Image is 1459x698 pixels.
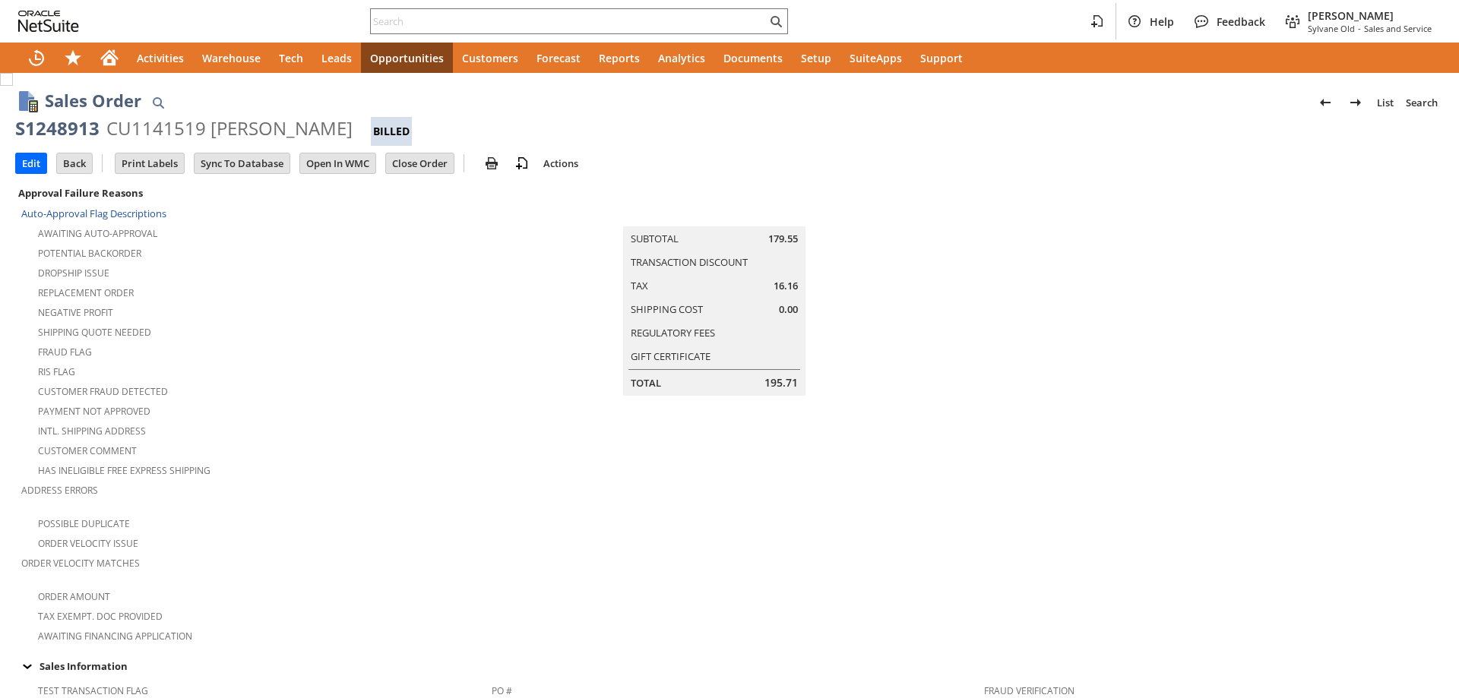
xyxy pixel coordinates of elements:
[270,43,312,73] a: Tech
[631,302,703,316] a: Shipping Cost
[38,630,192,643] a: Awaiting Financing Application
[300,153,375,173] input: Open In WMC
[45,88,141,113] h1: Sales Order
[38,405,150,418] a: Payment not approved
[361,43,453,73] a: Opportunities
[21,557,140,570] a: Order Velocity Matches
[18,43,55,73] a: Recent Records
[55,43,91,73] div: Shortcuts
[1400,90,1444,115] a: Search
[38,385,168,398] a: Customer Fraud Detected
[764,375,798,390] span: 195.71
[38,267,109,280] a: Dropship Issue
[38,306,113,319] a: Negative Profit
[128,43,193,73] a: Activities
[21,484,98,497] a: Address Errors
[100,49,119,67] svg: Home
[1150,14,1174,29] span: Help
[631,232,679,245] a: Subtotal
[984,684,1074,697] a: Fraud Verification
[1316,93,1334,112] img: Previous
[386,153,454,173] input: Close Order
[370,51,444,65] span: Opportunities
[202,51,261,65] span: Warehouse
[38,610,163,623] a: Tax Exempt. Doc Provided
[38,326,151,339] a: Shipping Quote Needed
[1308,23,1355,34] span: Sylvane Old
[462,51,518,65] span: Customers
[15,183,486,203] div: Approval Failure Reasons
[631,326,715,340] a: Regulatory Fees
[920,51,963,65] span: Support
[193,43,270,73] a: Warehouse
[453,43,527,73] a: Customers
[195,153,290,173] input: Sync To Database
[116,153,184,173] input: Print Labels
[279,51,303,65] span: Tech
[38,365,75,378] a: RIS flag
[38,227,157,240] a: Awaiting Auto-Approval
[38,247,141,260] a: Potential Backorder
[536,51,581,65] span: Forecast
[15,116,100,141] div: S1248913
[483,154,501,172] img: print.svg
[18,11,79,32] svg: logo
[840,43,911,73] a: SuiteApps
[1364,23,1432,34] span: Sales and Service
[1371,90,1400,115] a: List
[723,51,783,65] span: Documents
[649,43,714,73] a: Analytics
[312,43,361,73] a: Leads
[527,43,590,73] a: Forecast
[38,444,137,457] a: Customer Comment
[623,202,805,226] caption: Summary
[38,286,134,299] a: Replacement Order
[1358,23,1361,34] span: -
[38,537,138,550] a: Order Velocity Issue
[21,207,166,220] a: Auto-Approval Flag Descriptions
[850,51,902,65] span: SuiteApps
[64,49,82,67] svg: Shortcuts
[801,51,831,65] span: Setup
[38,684,148,697] a: Test Transaction Flag
[513,154,531,172] img: add-record.svg
[492,684,512,697] a: PO #
[16,153,46,173] input: Edit
[149,93,167,112] img: Quick Find
[137,51,184,65] span: Activities
[658,51,705,65] span: Analytics
[599,51,640,65] span: Reports
[631,376,661,390] a: Total
[792,43,840,73] a: Setup
[1347,93,1365,112] img: Next
[911,43,972,73] a: Support
[106,116,353,141] div: CU1141519 [PERSON_NAME]
[38,464,210,477] a: Has Ineligible Free Express Shipping
[537,156,584,170] a: Actions
[57,153,92,173] input: Back
[15,656,1444,676] td: Sales Information
[91,43,128,73] a: Home
[767,12,785,30] svg: Search
[590,43,649,73] a: Reports
[15,656,1438,676] div: Sales Information
[321,51,352,65] span: Leads
[1217,14,1265,29] span: Feedback
[1308,8,1432,23] span: [PERSON_NAME]
[768,232,798,246] span: 179.55
[38,517,130,530] a: Possible Duplicate
[779,302,798,317] span: 0.00
[38,346,92,358] a: Fraud Flag
[631,349,711,363] a: Gift Certificate
[774,279,798,293] span: 16.16
[27,49,46,67] svg: Recent Records
[38,590,110,603] a: Order Amount
[714,43,792,73] a: Documents
[631,255,748,269] a: Transaction Discount
[631,279,648,292] a: Tax
[371,12,767,30] input: Search
[371,117,412,146] div: Billed
[38,425,146,437] a: Intl. Shipping Address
